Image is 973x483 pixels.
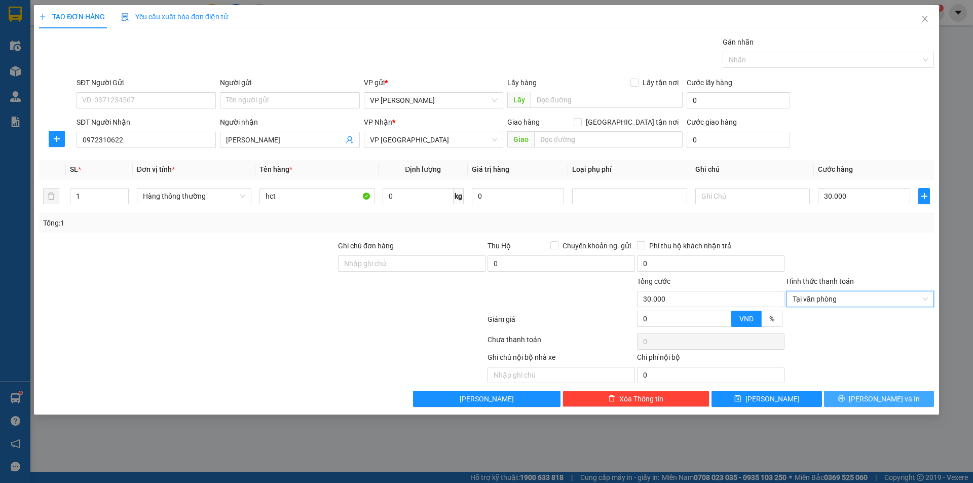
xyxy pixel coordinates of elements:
span: plus [39,13,46,20]
span: Chuyển khoản ng. gửi [558,240,635,251]
span: printer [838,395,845,403]
span: [PERSON_NAME] [745,393,800,404]
span: SL [70,165,78,173]
span: plus [919,192,929,200]
span: Giao hàng [507,118,540,126]
label: Gán nhãn [723,38,754,46]
span: Thu Hộ [488,242,511,250]
input: Nhập ghi chú [488,367,635,383]
label: Cước giao hàng [687,118,737,126]
button: printer[PERSON_NAME] và In [824,391,934,407]
span: Lấy tận nơi [639,77,683,88]
span: plus [49,135,64,143]
button: Close [911,5,939,33]
div: Ghi chú nội bộ nhà xe [488,352,635,367]
input: Ghi chú đơn hàng [338,255,485,272]
th: Ghi chú [691,160,814,179]
div: SĐT Người Gửi [77,77,216,88]
input: Dọc đường [534,131,683,147]
div: Người nhận [220,117,359,128]
span: Tổng cước [637,277,670,285]
div: Tổng: 1 [43,217,376,229]
span: Lấy hàng [507,79,537,87]
input: Dọc đường [531,92,683,108]
span: TẠO ĐƠN HÀNG [39,13,105,21]
button: delete [43,188,59,204]
input: 0 [472,188,564,204]
span: Xóa Thông tin [619,393,663,404]
span: delete [608,395,615,403]
span: VP Nhận [364,118,392,126]
span: Phí thu hộ khách nhận trả [645,240,735,251]
span: close [921,15,929,23]
input: Ghi Chú [695,188,810,204]
span: Yêu cầu xuất hóa đơn điện tử [121,13,228,21]
button: [PERSON_NAME] [413,391,560,407]
span: Lấy [507,92,531,108]
span: Giao [507,131,534,147]
span: [PERSON_NAME] và In [849,393,920,404]
span: VND [739,315,754,323]
div: Chưa thanh toán [486,334,636,352]
span: Đơn vị tính [137,165,175,173]
span: [GEOGRAPHIC_DATA] tận nơi [582,117,683,128]
div: SĐT Người Nhận [77,117,216,128]
input: Cước lấy hàng [687,92,790,108]
span: Giá trị hàng [472,165,509,173]
span: % [769,315,774,323]
div: Chi phí nội bộ [637,352,784,367]
span: VP Nguyễn Xiển [370,93,497,108]
button: plus [49,131,65,147]
span: kg [454,188,464,204]
span: user-add [346,136,354,144]
span: Cước hàng [818,165,853,173]
div: Người gửi [220,77,359,88]
span: save [734,395,741,403]
button: plus [918,188,929,204]
span: Tại văn phòng [793,291,928,307]
span: VP Thái Bình [370,132,497,147]
div: Giảm giá [486,314,636,331]
div: VP gửi [364,77,503,88]
span: Định lượng [405,165,441,173]
span: Hàng thông thường [143,189,245,204]
label: Hình thức thanh toán [787,277,854,285]
span: [PERSON_NAME] [460,393,514,404]
th: Loại phụ phí [568,160,691,179]
span: Tên hàng [259,165,292,173]
img: icon [121,13,129,21]
label: Cước lấy hàng [687,79,732,87]
button: save[PERSON_NAME] [712,391,821,407]
input: Cước giao hàng [687,132,790,148]
input: VD: Bàn, Ghế [259,188,374,204]
label: Ghi chú đơn hàng [338,242,394,250]
button: deleteXóa Thông tin [563,391,710,407]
